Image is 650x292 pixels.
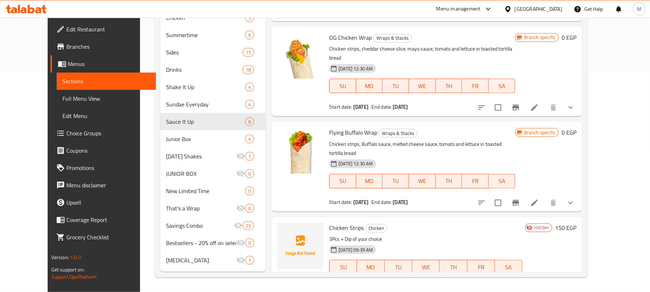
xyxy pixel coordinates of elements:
[521,34,558,41] span: Branch specific
[62,77,150,86] span: Sections
[329,44,515,62] p: Chicken strips, cheddar cheese slice, mayo sauce, tomato and lettuce in toasted tortilla bread
[545,99,562,116] button: delete
[521,129,558,136] span: Branch specific
[62,112,150,120] span: Edit Menu
[442,262,464,273] span: TH
[245,32,254,39] span: 6
[353,102,368,112] b: [DATE]
[490,100,506,115] span: Select to update
[415,262,437,273] span: WE
[57,107,156,125] a: Edit Menu
[66,198,150,207] span: Upsell
[160,182,266,200] div: New Limited Time0
[329,235,522,244] p: 3Pcs + Dip of your choice
[245,83,254,91] div: items
[562,99,579,116] button: show more
[51,272,97,282] a: Support.OpsPlatform
[245,205,254,212] span: 0
[531,224,552,231] span: Hidden
[245,117,254,126] div: items
[245,153,254,160] span: 1
[66,233,150,241] span: Grocery Checklist
[277,32,323,79] img: OG Chicken Wrap
[637,5,641,13] span: M
[166,169,236,178] span: JUNIOR BOX
[166,204,236,213] div: That's a Wrap
[160,61,266,78] div: Drinks18
[66,25,150,34] span: Edit Restaurant
[51,265,84,274] span: Get support on:
[160,78,266,96] div: Shake It Up4
[545,194,562,212] button: delete
[160,96,266,113] div: Sundae Everyday4
[245,188,254,195] span: 0
[336,65,376,72] span: [DATE] 12:30 AM
[57,90,156,107] a: Full Menu View
[332,262,354,273] span: SU
[465,81,485,91] span: FR
[507,99,524,116] button: Branch-specific-item
[66,146,150,155] span: Coupons
[51,159,156,176] a: Promotions
[329,32,372,43] span: OG Chicken Wrap
[562,127,576,138] h6: 0 EGP
[66,129,150,138] span: Choice Groups
[245,170,254,177] span: 0
[329,260,357,274] button: SU
[245,239,254,247] div: items
[70,253,81,262] span: 1.0.0
[383,79,409,93] button: TU
[166,239,236,247] span: Bestsellers - 20% off on selected items
[62,94,150,103] span: Full Menu View
[360,262,381,273] span: MO
[243,49,254,56] span: 11
[245,257,254,264] span: 1
[236,152,245,161] svg: Inactive section
[329,127,377,138] span: Flying Buffalo Wrap
[357,260,384,274] button: MO
[329,222,364,233] span: Chicken Strips
[379,129,417,138] div: Wraps & Stacks
[166,65,243,74] span: Drinks
[473,99,490,116] button: sort-choices
[245,136,254,143] span: 4
[332,176,353,186] span: SU
[515,5,562,13] div: [GEOGRAPHIC_DATA]
[566,103,575,112] svg: Show Choices
[277,127,323,174] img: Flying Buffalo Wrap
[336,247,376,253] span: [DATE] 09:39 AM
[492,81,512,91] span: SA
[356,79,383,93] button: MO
[51,125,156,142] a: Choice Groups
[490,195,506,210] span: Select to update
[393,102,408,112] b: [DATE]
[51,176,156,194] a: Menu disclaimer
[243,65,254,74] div: items
[245,256,254,265] div: items
[166,187,245,195] div: New Limited Time
[51,194,156,211] a: Upsell
[51,142,156,159] a: Coupons
[473,194,490,212] button: sort-choices
[245,101,254,108] span: 4
[409,79,435,93] button: WE
[160,26,266,44] div: Summertime6
[160,44,266,61] div: Sides11
[68,60,150,68] span: Menus
[245,100,254,109] div: items
[160,148,266,165] div: [DATE] Shakes1
[160,252,266,269] div: [MEDICAL_DATA]1
[245,31,254,39] div: items
[365,224,387,233] div: Chicken
[166,256,236,265] span: [MEDICAL_DATA]
[336,160,376,167] span: [DATE] 12:30 AM
[412,260,440,274] button: WE
[393,197,408,207] b: [DATE]
[160,217,266,234] div: Savings Combo23
[409,174,435,188] button: WE
[160,234,266,252] div: Bestsellers - 20% off on selected items0
[166,117,245,126] span: Sauce It Up
[566,199,575,207] svg: Show Choices
[385,176,406,186] span: TU
[236,239,245,247] svg: Inactive section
